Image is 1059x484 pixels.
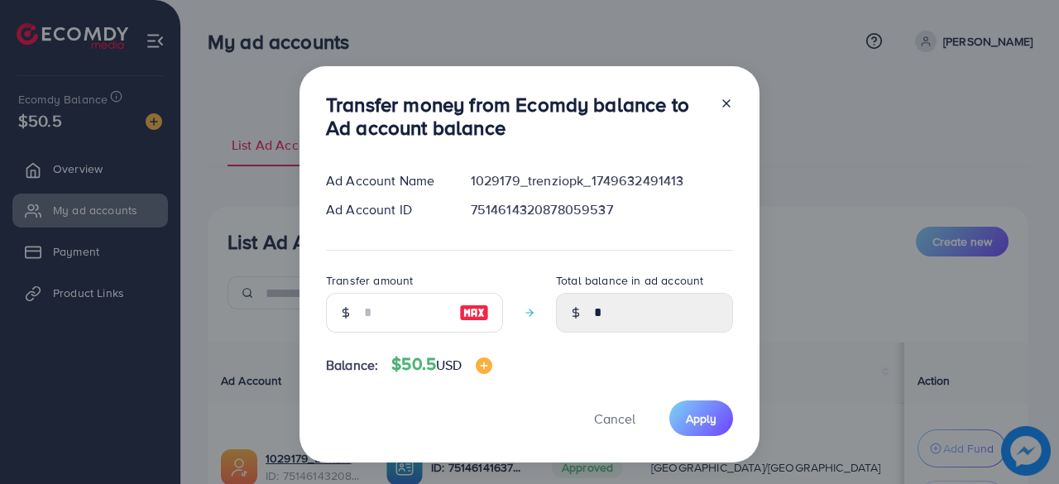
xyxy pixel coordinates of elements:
[326,93,707,141] h3: Transfer money from Ecomdy balance to Ad account balance
[436,356,462,374] span: USD
[313,171,458,190] div: Ad Account Name
[326,356,378,375] span: Balance:
[476,357,492,374] img: image
[686,410,716,427] span: Apply
[459,303,489,323] img: image
[326,272,413,289] label: Transfer amount
[313,200,458,219] div: Ad Account ID
[458,171,746,190] div: 1029179_trenziopk_1749632491413
[556,272,703,289] label: Total balance in ad account
[458,200,746,219] div: 7514614320878059537
[573,400,656,436] button: Cancel
[669,400,733,436] button: Apply
[594,410,635,428] span: Cancel
[391,354,491,375] h4: $50.5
